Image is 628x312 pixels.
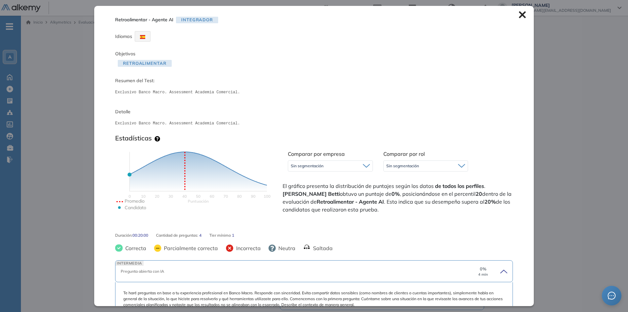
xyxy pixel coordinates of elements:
[141,194,146,199] text: 10
[196,194,201,199] text: 50
[115,77,513,84] span: Resumen del Test:
[210,194,214,199] text: 60
[283,182,512,213] span: El gráfico presenta la distribución de puntajes según los datos . obtuvo un puntaje de , posicion...
[115,16,173,23] span: Retroalimentar - Agente AI
[237,194,242,199] text: 80
[608,292,616,300] span: message
[125,198,145,204] text: Promedio
[176,17,218,24] span: Integrador
[115,108,513,115] span: Detalle
[129,194,131,199] text: 0
[283,191,327,197] strong: [PERSON_NAME]
[115,232,132,238] span: Duración :
[115,51,135,57] span: Objetivos
[480,266,486,272] span: 0 %
[161,244,218,252] span: Parcialmente correcta
[478,272,488,277] small: 4 min
[484,198,496,205] strong: 20%
[188,199,209,204] text: Scores
[123,244,146,252] span: Correcta
[118,60,172,67] span: Retroalimentar
[392,191,400,197] strong: 0%
[115,261,144,266] span: INTERMEDIA
[276,244,295,252] span: Neutra
[383,151,425,157] span: Comparar por rol
[476,191,482,197] strong: 20
[182,194,187,199] text: 40
[140,35,145,39] img: ESP
[264,194,270,199] text: 100
[291,163,323,169] span: Sin segmentación
[223,194,228,199] text: 70
[155,194,159,199] text: 20
[125,205,146,211] text: Candidato
[251,194,255,199] text: 90
[288,151,345,157] span: Comparar por empresa
[328,191,340,197] strong: Betti
[115,134,152,142] h3: Estadísticas
[386,163,419,169] span: Sin segmentación
[317,198,384,205] strong: Retroalimentar - Agente AI
[435,183,484,189] strong: de todos los perfiles
[310,244,333,252] span: Saltada
[115,33,132,39] span: Idiomas
[234,244,261,252] span: Incorrecta
[121,268,469,274] div: Pregunta abierta con IA
[123,290,505,308] span: Te haré preguntas en base a tu experiencia profesional en Banco Macro. Responde con sinceridad. E...
[115,120,513,126] pre: Exclusivo Banco Macro. Assessment Academia Comercial.
[115,89,513,95] pre: Exclusivo Banco Macro. Assessment Academia Comercial.
[168,194,173,199] text: 30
